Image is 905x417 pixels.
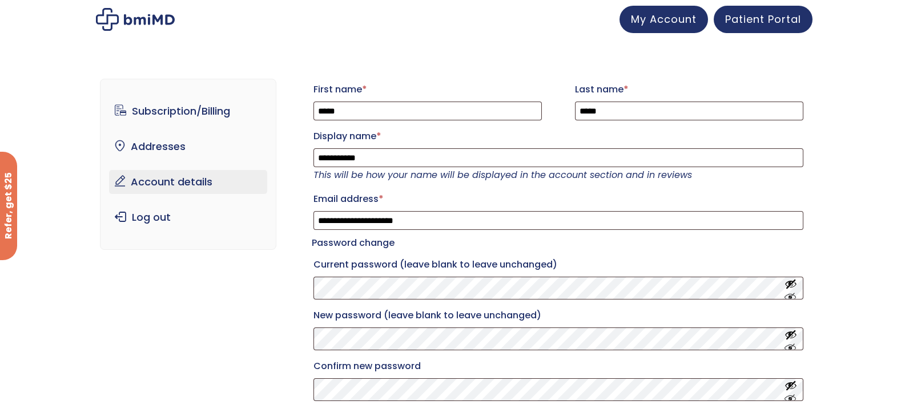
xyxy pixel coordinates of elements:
[96,8,175,31] img: My account
[109,205,267,229] a: Log out
[109,99,267,123] a: Subscription/Billing
[313,190,803,208] label: Email address
[620,6,708,33] a: My Account
[785,379,797,400] button: Show password
[313,256,803,274] label: Current password (leave blank to leave unchanged)
[313,168,692,181] em: This will be how your name will be displayed in the account section and in reviews
[631,12,697,26] span: My Account
[312,235,395,251] legend: Password change
[100,79,276,250] nav: Account pages
[725,12,801,26] span: Patient Portal
[109,170,267,194] a: Account details
[785,278,797,299] button: Show password
[313,357,803,375] label: Confirm new password
[313,127,803,145] label: Display name
[313,80,542,99] label: First name
[313,306,803,325] label: New password (leave blank to leave unchanged)
[714,6,813,33] a: Patient Portal
[109,135,267,159] a: Addresses
[575,80,803,99] label: Last name
[785,329,797,350] button: Show password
